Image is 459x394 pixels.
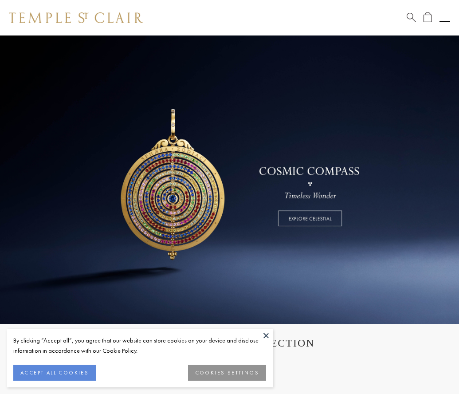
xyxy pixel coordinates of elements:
a: Search [407,12,416,23]
a: Open Shopping Bag [424,12,432,23]
button: ACCEPT ALL COOKIES [13,365,96,381]
button: COOKIES SETTINGS [188,365,266,381]
button: Open navigation [439,12,450,23]
div: By clicking “Accept all”, you agree that our website can store cookies on your device and disclos... [13,335,266,356]
img: Temple St. Clair [9,12,143,23]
